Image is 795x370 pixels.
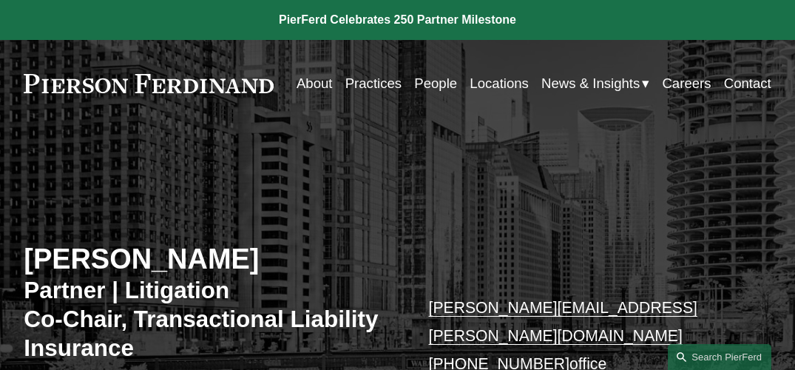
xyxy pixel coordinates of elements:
a: Practices [345,70,402,97]
a: Careers [662,70,711,97]
h2: [PERSON_NAME] [24,243,397,277]
a: [PERSON_NAME][EMAIL_ADDRESS][PERSON_NAME][DOMAIN_NAME] [429,299,697,344]
span: News & Insights [541,71,640,95]
a: Contact [724,70,771,97]
h3: Partner | Litigation Co-Chair, Transactional Liability Insurance [24,277,397,363]
a: Search this site [668,344,771,370]
a: About [297,70,333,97]
a: People [414,70,457,97]
a: folder dropdown [541,70,649,97]
a: Locations [470,70,529,97]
